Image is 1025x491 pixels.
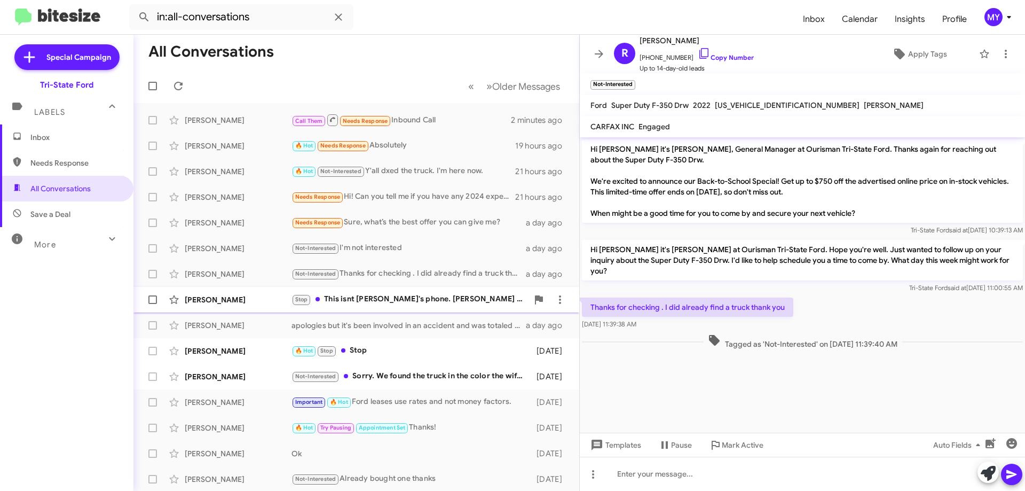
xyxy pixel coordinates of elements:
[291,345,531,357] div: Stop
[715,100,860,110] span: [US_VEHICLE_IDENTIFICATION_NUMBER]
[468,80,474,93] span: «
[526,217,571,228] div: a day ago
[975,8,1013,26] button: MY
[34,240,56,250] span: More
[526,269,571,279] div: a day ago
[291,113,511,127] div: Inbound Call
[480,75,566,97] button: Next
[291,396,531,408] div: Ford leases use rates and not money factors.
[700,435,772,455] button: Mark Active
[295,270,336,277] span: Not-Interested
[582,320,636,328] span: [DATE] 11:39:38 AM
[698,53,754,61] a: Copy Number
[148,43,274,60] h1: All Conversations
[291,370,531,383] div: Sorry. We found the truck in the color the wife wanted and purchased this morning. Ty for your help
[515,166,571,177] div: 21 hours ago
[185,217,291,228] div: [PERSON_NAME]
[693,100,711,110] span: 2022
[588,435,641,455] span: Templates
[295,424,313,431] span: 🔥 Hot
[30,183,91,194] span: All Conversations
[531,423,571,433] div: [DATE]
[949,226,968,234] span: said at
[621,45,628,62] span: R
[934,4,975,35] a: Profile
[886,4,934,35] a: Insights
[580,435,650,455] button: Templates
[911,226,1023,234] span: Tri-State Ford [DATE] 10:39:13 AM
[185,448,291,459] div: [PERSON_NAME]
[291,293,528,306] div: This isnt [PERSON_NAME]'s phone. [PERSON_NAME] told yall this several times. Remove my number fro...
[722,435,763,455] span: Mark Active
[582,139,1023,223] p: Hi [PERSON_NAME] it's [PERSON_NAME], General Manager at Ourisman Tri-State Ford. Thanks again for...
[320,168,361,175] span: Not-Interested
[582,240,1023,280] p: Hi [PERSON_NAME] it's [PERSON_NAME] at Ourisman Tri-State Ford. Hope you're well. Just wanted to ...
[590,100,607,110] span: Ford
[40,80,93,90] div: Tri-State Ford
[295,193,341,200] span: Needs Response
[30,158,121,168] span: Needs Response
[511,115,571,126] div: 2 minutes ago
[640,47,754,63] span: [PHONE_NUMBER]
[531,448,571,459] div: [DATE]
[611,100,689,110] span: Super Duty F-350 Drw
[526,243,571,254] div: a day ago
[531,371,571,382] div: [DATE]
[30,209,70,220] span: Save a Deal
[185,269,291,279] div: [PERSON_NAME]
[794,4,833,35] a: Inbox
[185,243,291,254] div: [PERSON_NAME]
[864,100,924,110] span: [PERSON_NAME]
[291,320,526,331] div: apologies but it's been involved in an accident and was totaled i don't know how to take it off o...
[492,81,560,92] span: Older Messages
[291,165,515,177] div: Y'all dxed the truck. I'm here now.
[531,474,571,485] div: [DATE]
[925,435,993,455] button: Auto Fields
[46,52,111,63] span: Special Campaign
[526,320,571,331] div: a day ago
[291,268,526,280] div: Thanks for checking . I did already find a truck thank you
[704,334,902,349] span: Tagged as 'Not-Interested' on [DATE] 11:39:40 AM
[295,296,308,303] span: Stop
[948,284,966,292] span: said at
[531,346,571,356] div: [DATE]
[291,139,515,152] div: Absolutely
[295,245,336,252] span: Not-Interested
[650,435,700,455] button: Pause
[295,142,313,149] span: 🔥 Hot
[185,474,291,485] div: [PERSON_NAME]
[185,320,291,331] div: [PERSON_NAME]
[291,242,526,254] div: I'm not interested
[291,191,515,203] div: Hi! Can you tell me if you have any 2024 expedition XLT or 2025 expedition active with 202A packa...
[582,298,793,317] p: Thanks for checking . I did already find a truck thank you
[291,216,526,229] div: Sure, what’s the best offer you can give me?
[185,371,291,382] div: [PERSON_NAME]
[343,118,388,124] span: Needs Response
[462,75,566,97] nav: Page navigation example
[909,284,1023,292] span: Tri-State Ford [DATE] 11:00:55 AM
[833,4,886,35] a: Calendar
[185,141,291,151] div: [PERSON_NAME]
[291,448,531,459] div: Ok
[640,34,754,47] span: [PERSON_NAME]
[933,435,984,455] span: Auto Fields
[462,75,480,97] button: Previous
[531,397,571,408] div: [DATE]
[515,141,571,151] div: 19 hours ago
[295,347,313,354] span: 🔥 Hot
[185,397,291,408] div: [PERSON_NAME]
[515,192,571,202] div: 21 hours ago
[295,476,336,482] span: Not-Interested
[320,142,366,149] span: Needs Response
[295,118,323,124] span: Call Them
[295,399,323,406] span: Important
[30,132,121,143] span: Inbox
[320,424,351,431] span: Try Pausing
[129,4,353,30] input: Search
[864,44,974,64] button: Apply Tags
[295,168,313,175] span: 🔥 Hot
[638,122,670,131] span: Engaged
